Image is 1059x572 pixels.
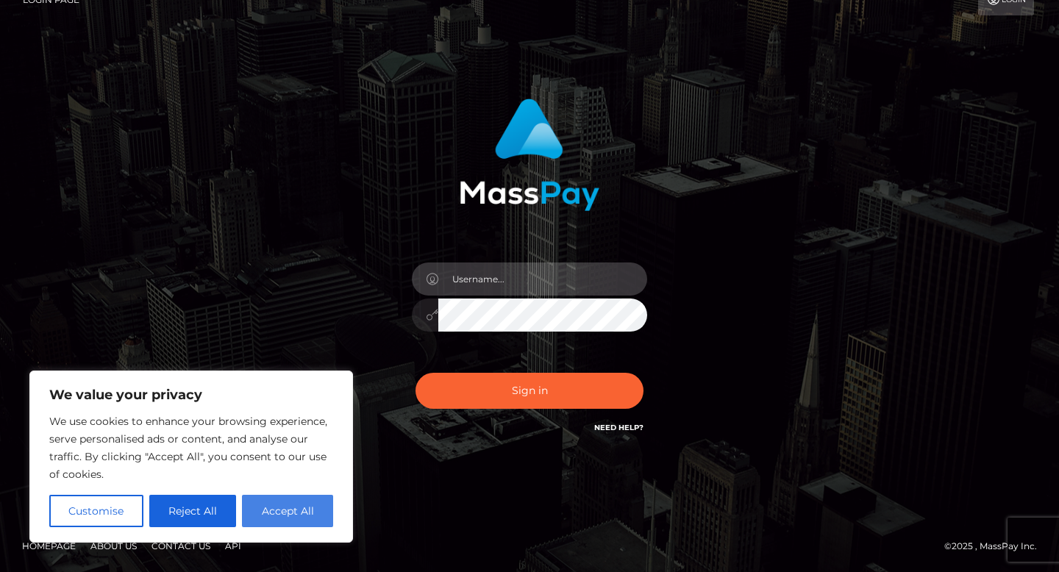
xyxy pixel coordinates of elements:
a: API [219,535,247,557]
a: Contact Us [146,535,216,557]
div: We value your privacy [29,371,353,543]
a: Need Help? [594,423,643,432]
button: Reject All [149,495,237,527]
div: © 2025 , MassPay Inc. [944,538,1048,554]
button: Sign in [416,373,643,409]
img: MassPay Login [460,99,599,211]
button: Customise [49,495,143,527]
p: We value your privacy [49,386,333,404]
button: Accept All [242,495,333,527]
a: Homepage [16,535,82,557]
p: We use cookies to enhance your browsing experience, serve personalised ads or content, and analys... [49,412,333,483]
a: About Us [85,535,143,557]
input: Username... [438,262,647,296]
